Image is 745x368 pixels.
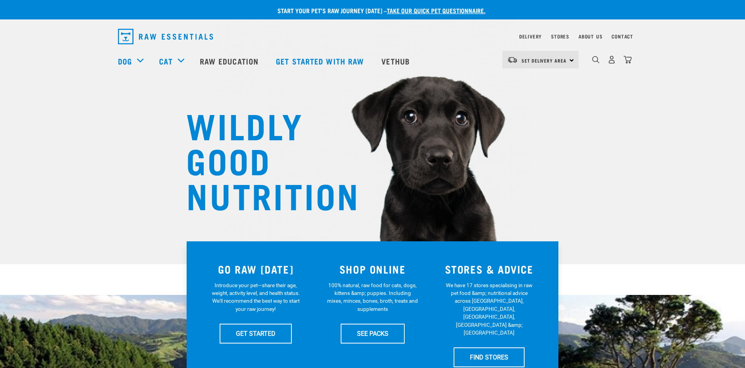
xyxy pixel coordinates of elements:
[159,55,172,67] a: Cat
[112,26,633,47] nav: dropdown navigation
[551,35,569,38] a: Stores
[202,263,310,275] h3: GO RAW [DATE]
[435,263,543,275] h3: STORES & ADVICE
[507,56,518,63] img: van-moving.png
[612,35,633,38] a: Contact
[327,281,418,313] p: 100% natural, raw food for cats, dogs, kittens &amp; puppies. Including mixes, minces, bones, bro...
[118,29,213,44] img: Raw Essentials Logo
[454,347,525,367] a: FIND STORES
[592,56,599,63] img: home-icon-1@2x.png
[624,56,632,64] img: home-icon@2x.png
[210,281,301,313] p: Introduce your pet—share their age, weight, activity level, and health status. We'll recommend th...
[186,107,341,212] h1: WILDLY GOOD NUTRITION
[220,324,292,343] a: GET STARTED
[387,9,485,12] a: take our quick pet questionnaire.
[268,45,374,77] a: Get started with Raw
[341,324,405,343] a: SEE PACKS
[319,263,426,275] h3: SHOP ONLINE
[444,281,535,337] p: We have 17 stores specialising in raw pet food &amp; nutritional advice across [GEOGRAPHIC_DATA],...
[519,35,542,38] a: Delivery
[521,59,567,62] span: Set Delivery Area
[374,45,419,77] a: Vethub
[192,45,268,77] a: Raw Education
[608,56,616,64] img: user.png
[579,35,602,38] a: About Us
[118,55,132,67] a: Dog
